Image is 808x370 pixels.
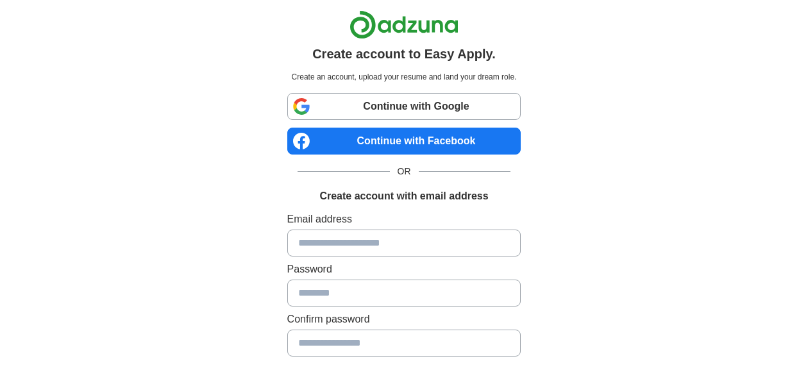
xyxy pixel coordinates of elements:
[287,93,521,120] a: Continue with Google
[287,312,521,327] label: Confirm password
[349,10,459,39] img: Adzuna logo
[312,44,496,63] h1: Create account to Easy Apply.
[390,165,419,178] span: OR
[287,262,521,277] label: Password
[287,128,521,155] a: Continue with Facebook
[287,212,521,227] label: Email address
[319,189,488,204] h1: Create account with email address
[290,71,519,83] p: Create an account, upload your resume and land your dream role.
